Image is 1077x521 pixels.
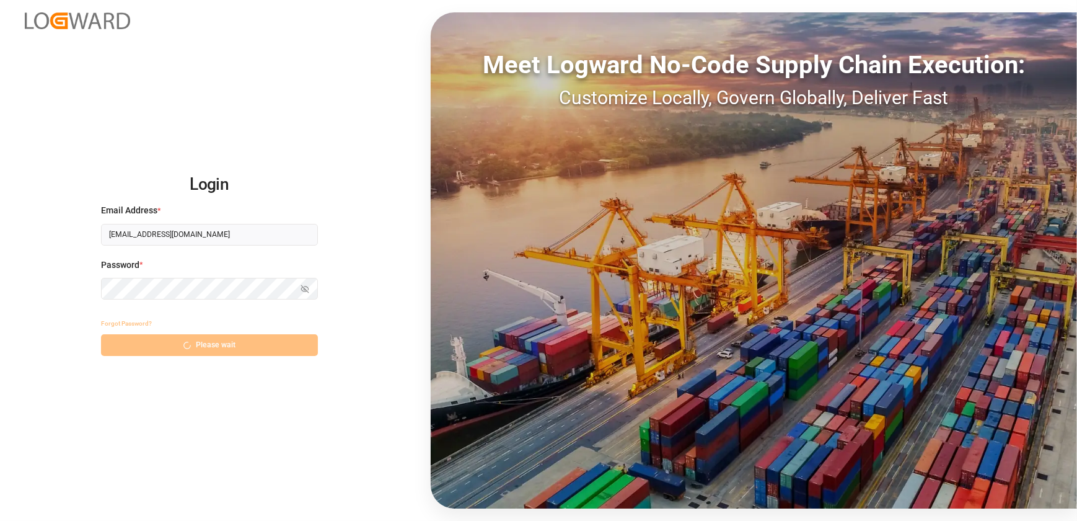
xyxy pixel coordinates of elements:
span: Email Address [101,204,157,217]
span: Password [101,259,139,272]
div: Customize Locally, Govern Globally, Deliver Fast [431,84,1077,112]
h2: Login [101,165,318,205]
input: Enter your email [101,224,318,246]
div: Meet Logward No-Code Supply Chain Execution: [431,47,1077,84]
img: Logward_new_orange.png [25,12,130,29]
